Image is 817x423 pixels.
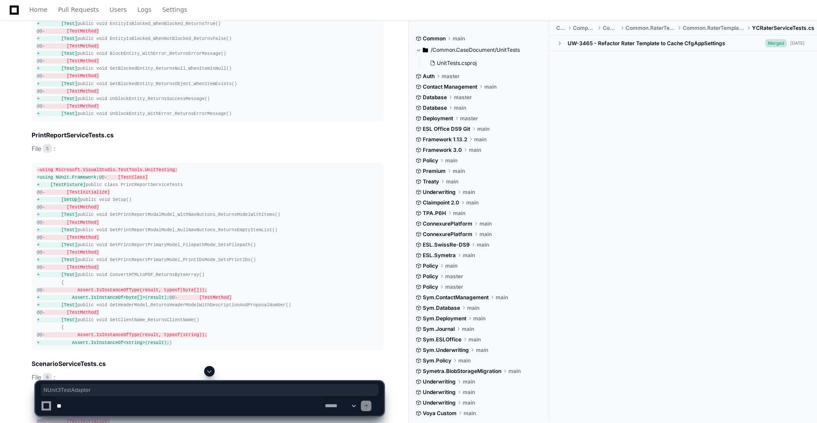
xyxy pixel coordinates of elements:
span: YCRaterServiceTests.cs [752,25,814,32]
span: main [463,252,475,259]
span: Components [573,25,596,32]
span: +using NUnit.Framework; [37,175,99,180]
span: - Assert.IsInstanceOfType(result, typeof(byte[])); [42,287,207,293]
span: + [Test] [37,302,77,308]
h3: PrintReportServiceTests.cs [32,131,384,140]
span: Policy [423,262,438,269]
span: + Assert.IsInstanceOf<byte[]>(result); [37,295,169,300]
span: Client [556,25,565,32]
span: Underwriting [423,189,456,196]
span: main [479,220,492,227]
span: - [TestMethod] [42,310,99,315]
span: + [Test] [37,96,77,101]
span: - [TestMethod] [42,220,99,225]
span: Contact Management [423,83,477,90]
span: Common.RaterTemplate.v1 [626,25,676,32]
span: Deployment [423,115,453,122]
span: UnitTests.csproj [437,60,477,67]
span: + [Test] [37,317,77,323]
span: Policy [423,157,438,164]
span: Users [110,7,127,12]
span: Policy [423,273,438,280]
span: + [Test] [37,227,77,233]
span: master [442,73,460,80]
span: + [Test] [37,36,77,41]
span: + [Test] [37,242,77,247]
span: Sym.Policy [423,357,451,364]
span: main [479,231,492,238]
span: main [496,294,508,301]
span: Logs [137,7,151,12]
span: + [Test] [37,212,77,217]
span: main [477,241,489,248]
span: Policy [423,283,438,290]
span: Pull Requests [58,7,99,12]
span: Sym.Deployment [423,315,466,322]
span: main [463,189,475,196]
span: Home [29,7,47,12]
span: Sym.Journal [423,326,455,333]
div: @@ public class PrintReportServiceTests @@ public void Setup() @@ public void GetPrintReportModal... [37,166,378,347]
span: main [446,178,458,185]
span: main [453,35,465,42]
span: Sym.Database [423,305,460,312]
span: + [Test] [37,81,77,86]
span: - [TestMethod] [42,235,99,240]
span: main [477,125,489,133]
span: master [445,283,463,290]
span: main [458,357,471,364]
span: main [468,336,481,343]
span: + [TestFixture] [37,182,86,187]
span: Sym.ContactManagement [423,294,489,301]
span: + [Test] [37,272,77,277]
span: - [TestMethod] [42,204,99,210]
span: main [467,305,479,312]
div: UW-3465 - Refactor Rater Template to Cache CfgAppSettings [568,40,725,47]
span: Claimpoint 2.0 [423,199,459,206]
span: + [SetUp] [37,197,80,202]
span: Settings [162,7,187,12]
span: + [Test] [37,21,77,26]
span: - [TestMethod] [42,43,99,49]
span: master [454,94,472,101]
span: - [TestMethod] [42,73,99,79]
span: main [454,104,466,111]
span: main [476,347,488,354]
span: main [473,315,486,322]
span: master [445,273,463,280]
span: main [453,210,465,217]
span: 5 [43,144,52,153]
span: main [445,262,457,269]
span: Common.RaterTemplate.v1.Tests [683,25,745,32]
button: /Common.CaseDocument/UnitTests [416,43,543,57]
span: main [474,136,486,143]
span: + Assert.IsInstanceOf<string>(result); [37,340,169,345]
span: Common [423,35,446,42]
span: main [445,157,457,164]
span: TPA.P6H [423,210,446,217]
span: ESL.Symetra [423,252,456,259]
span: main [484,83,497,90]
span: - [TestClass] [104,175,148,180]
span: master [460,115,478,122]
span: + [Test] [37,257,77,262]
span: ConnexurePlatform [423,220,472,227]
h3: ScenarioServiceTests.cs [32,359,384,368]
span: main [453,168,465,175]
span: - [TestInitialize] [42,190,110,195]
span: Framework 3.0 [423,147,462,154]
span: + [Test] [37,51,77,56]
span: main [469,147,481,154]
span: main [466,199,479,206]
p: File : [32,144,384,154]
span: - [TestMethod] [175,295,231,300]
span: - [TestMethod] [42,104,99,109]
span: Database [423,94,447,101]
svg: Directory [423,45,428,55]
span: main [462,326,474,333]
span: Sym.Underwriting [423,347,469,354]
span: -using Microsoft.VisualStudio.TestTools.UnitTesting; [37,167,177,172]
span: - [TestMethod] [42,265,99,270]
span: Auth [423,73,435,80]
span: /Common.CaseDocument/UnitTests [431,47,520,54]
